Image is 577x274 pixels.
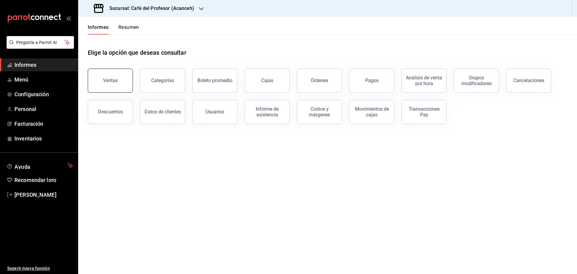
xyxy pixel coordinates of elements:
[245,69,290,93] button: Cajas
[409,106,440,118] font: Transacciones Pay
[151,78,174,83] font: Categorías
[14,62,36,68] font: Informes
[16,40,57,45] font: Pregunta a Parrot AI
[197,78,232,83] font: Boleto promedio
[261,78,273,83] font: Cajas
[506,69,551,93] button: Cancelaciones
[88,100,133,124] button: Descuentos
[14,76,29,83] font: Menú
[513,78,544,83] font: Cancelaciones
[206,109,224,115] font: Usuarios
[103,78,118,83] font: Ventas
[14,164,31,170] font: Ayuda
[461,75,492,86] font: Grupos modificadores
[406,75,442,86] font: Análisis de venta por hora
[256,106,279,118] font: Informe de asistencia
[311,78,328,83] font: Órdenes
[140,69,185,93] button: Categorías
[88,24,139,35] div: pestañas de navegación
[297,100,342,124] button: Costos y márgenes
[88,69,133,93] button: Ventas
[14,121,43,127] font: Facturación
[145,109,181,115] font: Datos de clientes
[192,69,237,93] button: Boleto promedio
[7,36,74,49] button: Pregunta a Parrot AI
[66,16,71,20] button: abrir_cajón_menú
[14,192,56,198] font: [PERSON_NAME]
[4,44,74,50] a: Pregunta a Parrot AI
[349,100,394,124] button: Movimientos de cajas
[192,100,237,124] button: Usuarios
[109,5,194,11] font: Sucursal: Café del Profesor (Acanceh)
[365,78,379,83] font: Pagos
[7,266,50,271] font: Sugerir nueva función
[297,69,342,93] button: Órdenes
[349,69,394,93] button: Pagos
[14,135,42,142] font: Inventarios
[88,24,109,30] font: Informes
[245,100,290,124] button: Informe de asistencia
[355,106,389,118] font: Movimientos de cajas
[401,69,447,93] button: Análisis de venta por hora
[140,100,185,124] button: Datos de clientes
[98,109,123,115] font: Descuentos
[88,49,186,56] font: Elige la opción que deseas consultar
[401,100,447,124] button: Transacciones Pay
[118,24,139,30] font: Resumen
[309,106,330,118] font: Costos y márgenes
[454,69,499,93] button: Grupos modificadores
[14,106,36,112] font: Personal
[14,91,49,97] font: Configuración
[14,177,56,183] font: Recomendar loro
